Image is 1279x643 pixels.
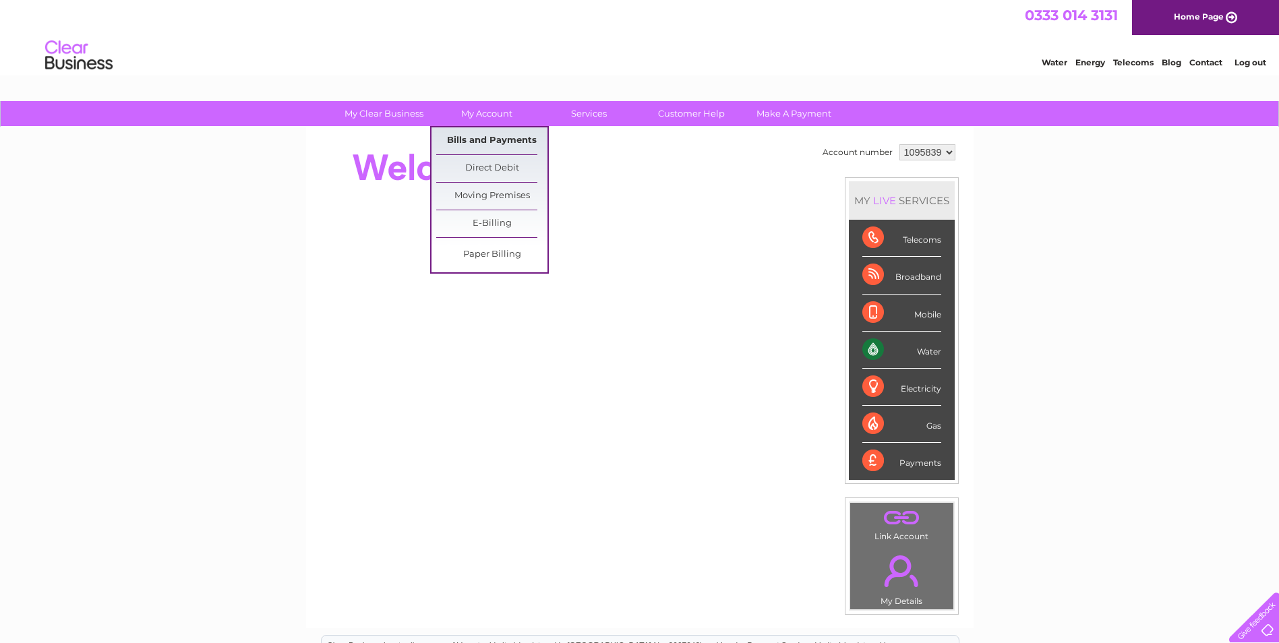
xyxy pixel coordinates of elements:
[819,141,896,164] td: Account number
[44,35,113,76] img: logo.png
[854,506,950,530] a: .
[1162,57,1181,67] a: Blog
[862,257,941,294] div: Broadband
[436,183,547,210] a: Moving Premises
[436,241,547,268] a: Paper Billing
[1025,7,1118,24] a: 0333 014 3131
[436,210,547,237] a: E-Billing
[854,547,950,594] a: .
[850,544,954,610] td: My Details
[849,181,955,220] div: MY SERVICES
[1235,57,1266,67] a: Log out
[431,101,542,126] a: My Account
[533,101,645,126] a: Services
[1189,57,1222,67] a: Contact
[636,101,747,126] a: Customer Help
[870,194,899,207] div: LIVE
[862,332,941,369] div: Water
[862,220,941,257] div: Telecoms
[862,443,941,479] div: Payments
[1075,57,1105,67] a: Energy
[1042,57,1067,67] a: Water
[862,369,941,406] div: Electricity
[738,101,850,126] a: Make A Payment
[322,7,959,65] div: Clear Business is a trading name of Verastar Limited (registered in [GEOGRAPHIC_DATA] No. 3667643...
[850,502,954,545] td: Link Account
[862,406,941,443] div: Gas
[436,155,547,182] a: Direct Debit
[862,295,941,332] div: Mobile
[328,101,440,126] a: My Clear Business
[436,127,547,154] a: Bills and Payments
[1113,57,1154,67] a: Telecoms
